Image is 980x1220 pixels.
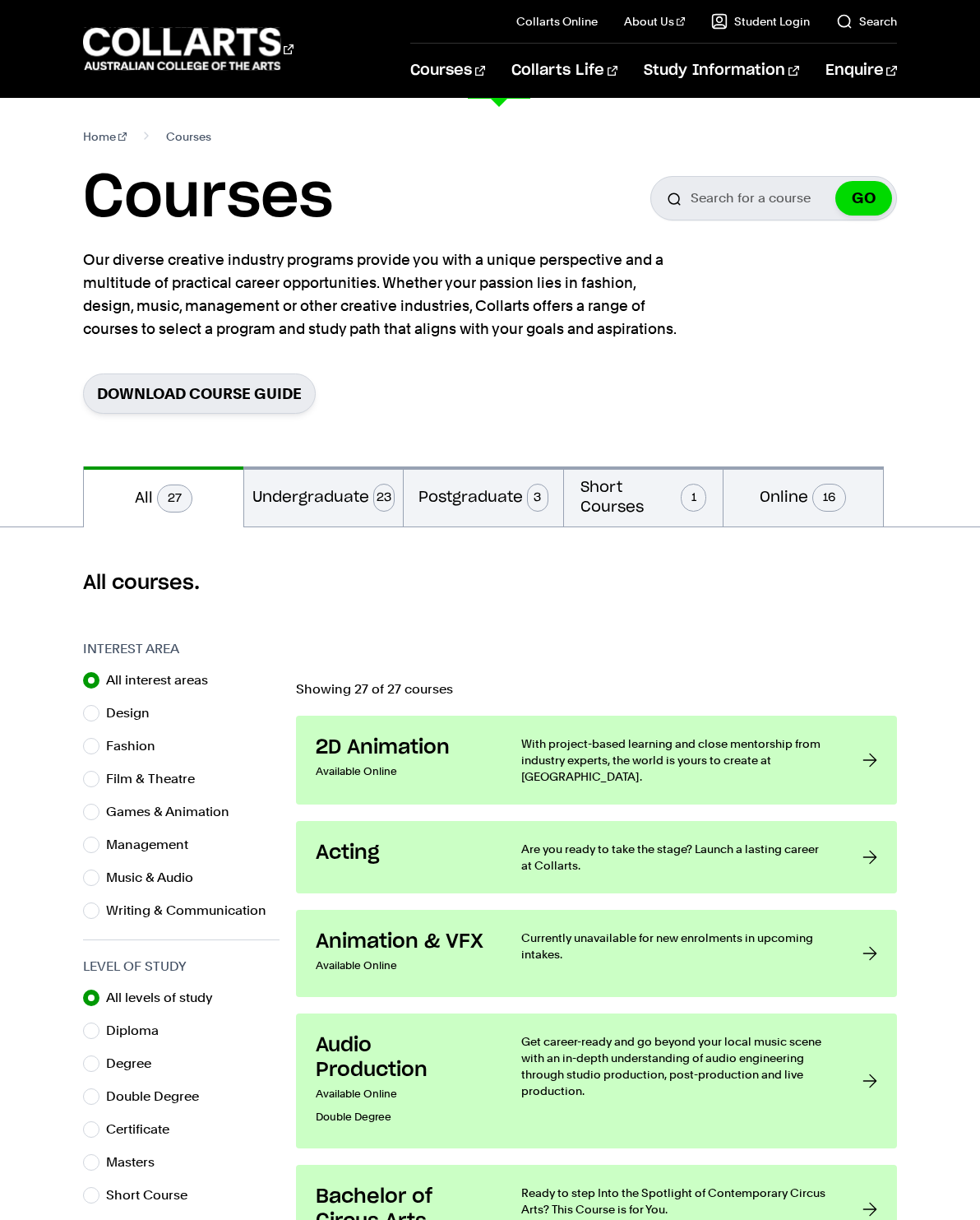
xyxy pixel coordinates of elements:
[83,248,683,341] p: Our diverse creative industry programs provide you with a unique perspective and a multitude of p...
[316,841,488,865] h3: Acting
[106,866,206,889] label: Music & Audio
[835,181,892,216] button: GO
[521,930,829,963] p: Currently unavailable for new enrolments in upcoming intakes.
[296,716,896,805] a: 2D Animation Available Online With project-based learning and close mentorship from industry expe...
[624,13,685,30] a: About Us
[296,910,896,997] a: Animation & VFX Available Online Currently unavailable for new enrolments in upcoming intakes.
[521,1033,829,1099] p: Get career-ready and go beyond your local music scene with an in-depth understanding of audio eng...
[521,735,829,785] p: With project-based learning and close mentorship from industry experts, the world is yours to cre...
[650,176,897,220] input: Search for a course
[564,466,723,527] button: Short Courses1
[316,735,488,760] h3: 2D Animation
[83,570,896,596] h2: All courses.
[106,1052,164,1075] label: Degree
[106,1184,201,1207] label: Short Course
[316,954,488,977] p: Available Online
[157,485,192,513] span: 27
[681,484,706,512] span: 1
[166,125,211,148] span: Courses
[316,930,488,954] h3: Animation & VFX
[723,466,882,527] button: Online16
[511,44,617,98] a: Collarts Life
[83,125,127,148] a: Home
[106,899,280,922] label: Writing & Communication
[812,484,846,512] span: 16
[83,26,294,72] div: Go to homepage
[644,44,798,98] a: Study Information
[106,735,169,758] label: Fashion
[316,760,488,783] p: Available Online
[516,13,598,30] a: Collarts Online
[83,161,333,235] h1: Courses
[296,1014,896,1148] a: Audio Production Available OnlineDouble Degree Get career-ready and go beyond your local music sc...
[521,841,829,874] p: Are you ready to take the stage? Launch a lasting career at Collarts.
[410,44,485,98] a: Courses
[316,1033,488,1083] h3: Audio Production
[373,484,395,512] span: 23
[106,1085,212,1108] label: Double Degree
[296,683,896,696] p: Showing 27 of 27 courses
[83,373,316,414] a: Download Course Guide
[83,639,280,659] h3: Interest Area
[527,484,548,512] span: 3
[106,986,226,1009] label: All levels of study
[825,44,897,98] a: Enquire
[404,466,562,527] button: Postgraduate3
[83,957,280,976] h3: Level of Study
[84,466,243,527] button: All27
[296,821,896,893] a: Acting Are you ready to take the stage? Launch a lasting career at Collarts.
[711,13,810,30] a: Student Login
[244,466,403,527] button: Undergraduate23
[106,1118,183,1141] label: Certificate
[521,1185,829,1218] p: Ready to step Into the Spotlight of Contemporary Circus Arts? This Course is for You.
[316,1106,488,1129] p: Double Degree
[106,1151,168,1174] label: Masters
[106,1019,172,1042] label: Diploma
[106,702,163,725] label: Design
[316,1083,488,1106] p: Available Online
[106,833,201,856] label: Management
[836,13,897,30] a: Search
[106,669,221,692] label: All interest areas
[106,800,243,823] label: Games & Animation
[106,768,208,791] label: Film & Theatre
